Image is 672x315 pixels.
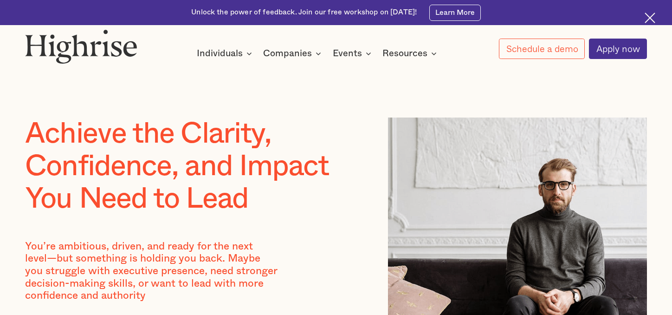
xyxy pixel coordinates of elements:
p: You’re ambitious, driven, and ready for the next level—but something is holding you back. Maybe y... [25,240,277,302]
a: Learn More [429,5,481,21]
a: Schedule a demo [499,39,585,59]
div: Unlock the power of feedback. Join our free workshop on [DATE]! [191,7,417,18]
div: Individuals [197,48,255,59]
h1: Achieve the Clarity, Confidence, and Impact You Need to Lead [25,118,354,215]
div: Resources [382,48,427,59]
div: Resources [382,48,439,59]
a: Apply now [589,39,646,59]
div: Companies [263,48,312,59]
div: Events [333,48,374,59]
div: Individuals [197,48,243,59]
img: Cross icon [645,13,655,23]
img: Highrise logo [25,29,137,63]
div: Companies [263,48,324,59]
div: Events [333,48,362,59]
